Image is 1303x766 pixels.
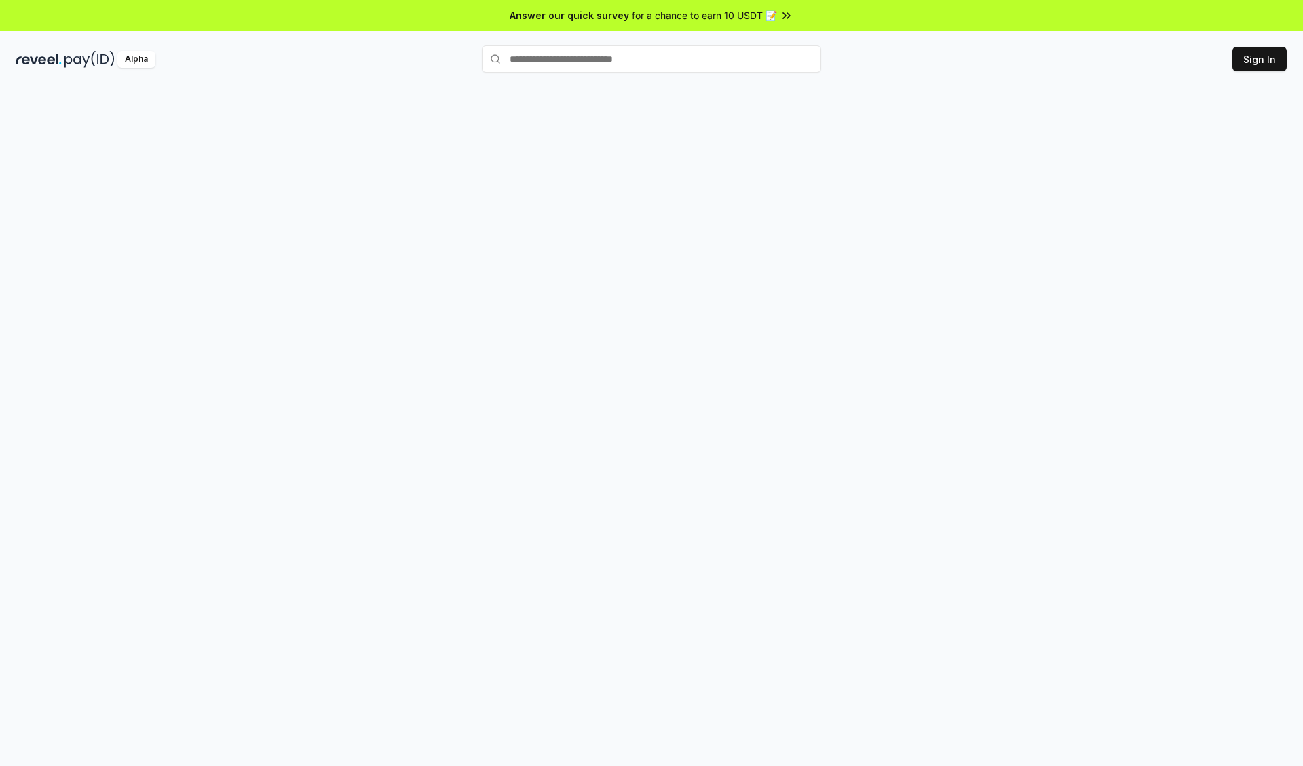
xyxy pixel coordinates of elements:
button: Sign In [1232,47,1287,71]
div: Alpha [117,51,155,68]
span: Answer our quick survey [510,8,629,22]
span: for a chance to earn 10 USDT 📝 [632,8,777,22]
img: reveel_dark [16,51,62,68]
img: pay_id [64,51,115,68]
